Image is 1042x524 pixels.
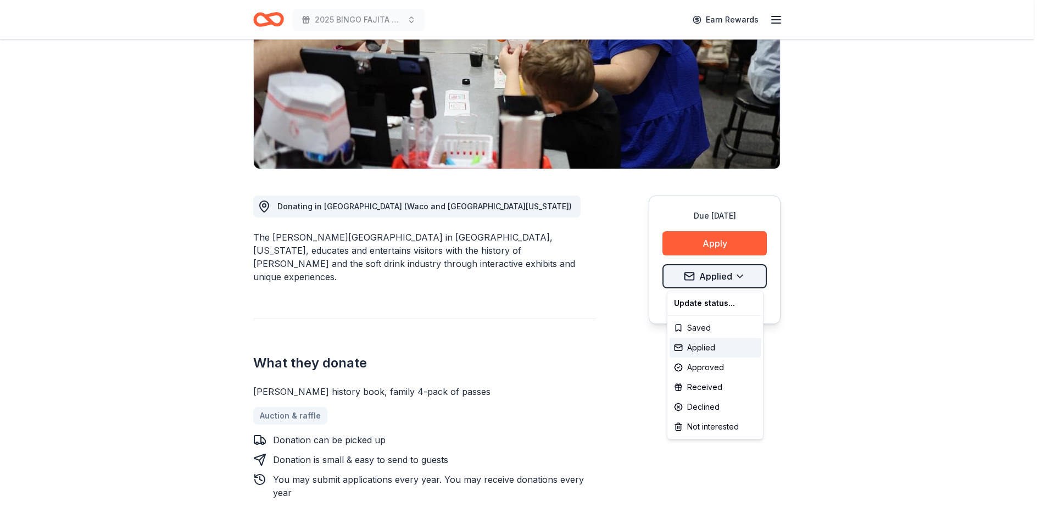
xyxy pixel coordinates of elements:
[670,318,761,338] div: Saved
[670,397,761,417] div: Declined
[670,358,761,377] div: Approved
[670,338,761,358] div: Applied
[315,13,403,26] span: 2025 BINGO FAJITA NIGHT
[670,377,761,397] div: Received
[670,293,761,313] div: Update status...
[670,417,761,437] div: Not interested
